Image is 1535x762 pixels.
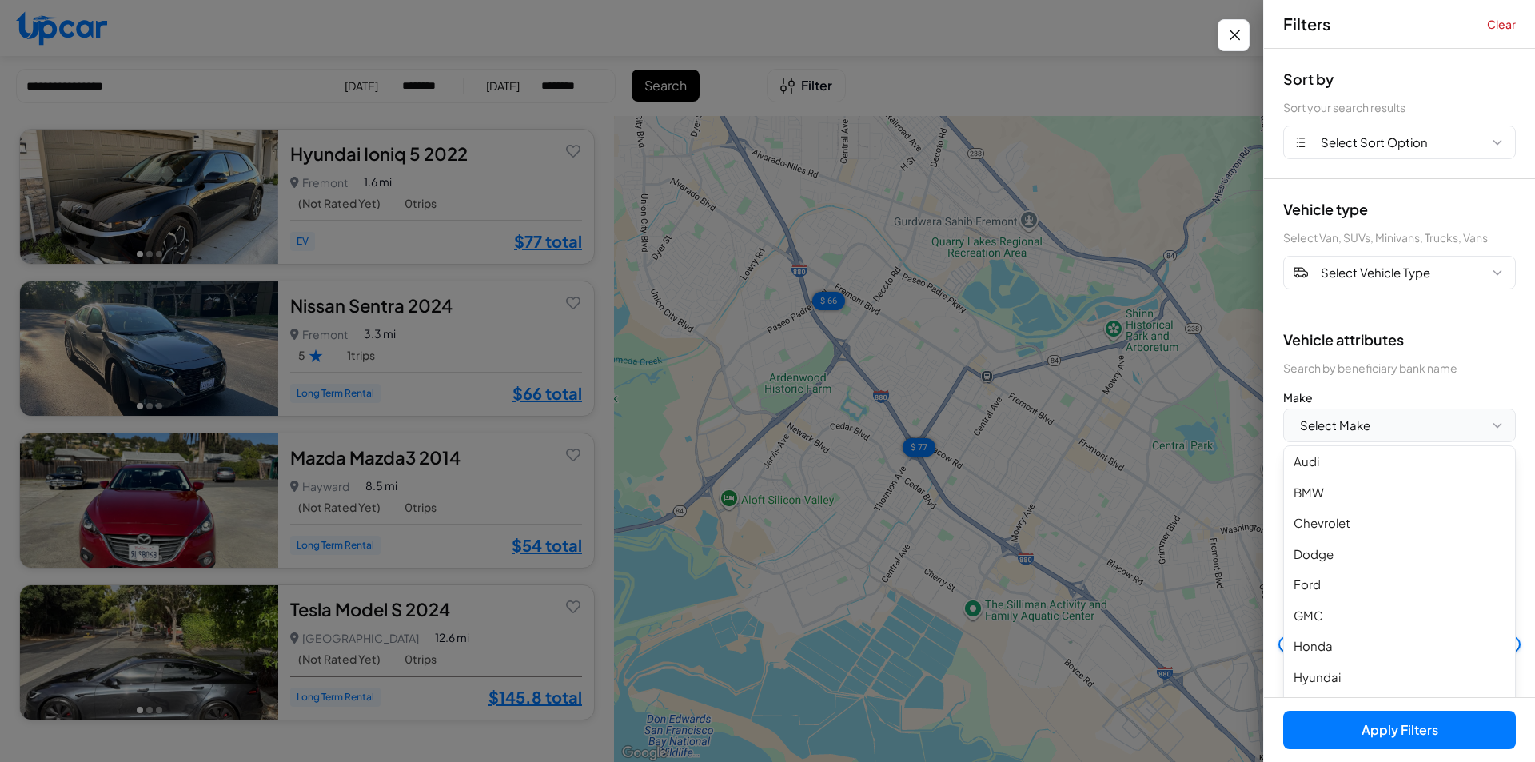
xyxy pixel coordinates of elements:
[1321,264,1430,282] span: Select Vehicle Type
[1283,198,1516,220] div: Vehicle type
[1283,409,1516,442] button: Select Make
[1283,229,1516,246] div: Select Van, SUVs, Minivans, Trucks, Vans
[1283,13,1330,35] span: Filters
[1300,417,1370,435] span: Select Make
[1284,600,1515,632] button: GMC
[1284,446,1515,477] button: Audi
[1284,477,1515,509] button: BMW
[1284,692,1515,724] button: Jeep
[1283,99,1516,116] div: Sort your search results
[1487,16,1516,32] button: Clear
[1321,134,1428,152] span: Select Sort Option
[1284,631,1515,662] button: Honda
[1218,19,1250,51] button: Close filters
[1284,508,1515,539] button: Chevrolet
[1283,68,1516,90] div: Sort by
[1283,256,1516,289] button: Select Vehicle Type
[1283,360,1516,377] div: Search by beneficiary bank name
[1284,539,1515,570] button: Dodge
[1284,662,1515,693] button: Hyundai
[1283,389,1516,405] div: Make
[1283,329,1516,350] div: Vehicle attributes
[1284,569,1515,600] button: Ford
[1283,711,1516,749] button: Apply Filters
[1283,126,1516,159] button: Select Sort Option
